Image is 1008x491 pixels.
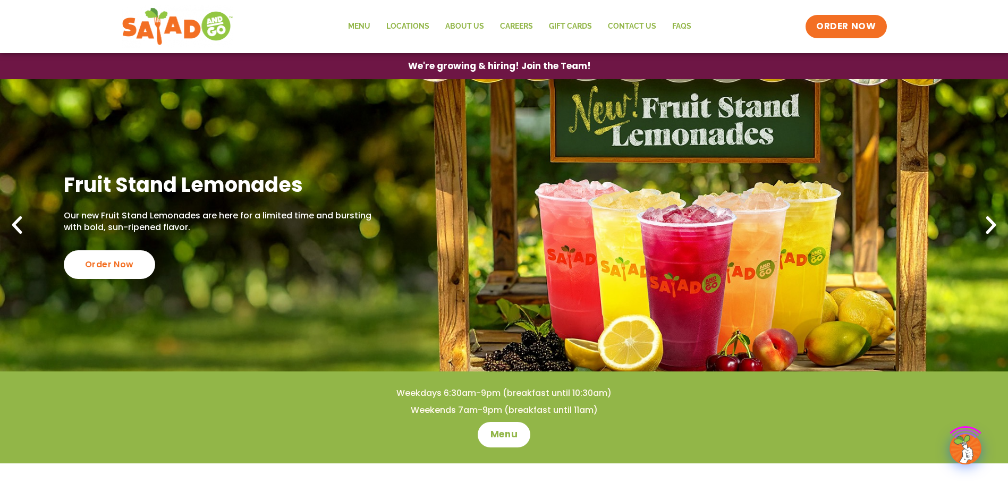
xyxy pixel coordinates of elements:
span: ORDER NOW [816,20,876,33]
a: GIFT CARDS [541,14,600,39]
a: FAQs [664,14,699,39]
img: new-SAG-logo-768×292 [122,5,234,48]
p: Our new Fruit Stand Lemonades are here for a limited time and bursting with bold, sun-ripened fla... [64,210,375,234]
a: ORDER NOW [806,15,886,38]
a: Menu [340,14,378,39]
a: Locations [378,14,437,39]
a: We're growing & hiring! Join the Team! [392,54,607,79]
span: Menu [490,428,518,441]
a: About Us [437,14,492,39]
a: Careers [492,14,541,39]
h4: Weekends 7am-9pm (breakfast until 11am) [21,404,987,416]
a: Menu [478,422,530,447]
a: Contact Us [600,14,664,39]
nav: Menu [340,14,699,39]
span: We're growing & hiring! Join the Team! [408,62,591,71]
div: Order Now [64,250,155,279]
h2: Fruit Stand Lemonades [64,172,375,198]
h4: Weekdays 6:30am-9pm (breakfast until 10:30am) [21,387,987,399]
